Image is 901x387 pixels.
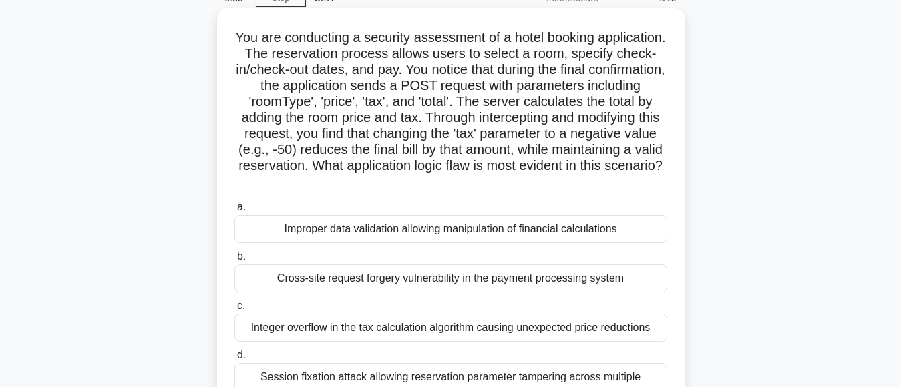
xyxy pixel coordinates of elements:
span: a. [237,201,246,212]
span: b. [237,250,246,262]
h5: You are conducting a security assessment of a hotel booking application. The reservation process ... [233,29,669,191]
span: c. [237,300,245,311]
div: Cross-site request forgery vulnerability in the payment processing system [234,264,667,292]
div: Integer overflow in the tax calculation algorithm causing unexpected price reductions [234,314,667,342]
span: d. [237,349,246,360]
div: Improper data validation allowing manipulation of financial calculations [234,215,667,243]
